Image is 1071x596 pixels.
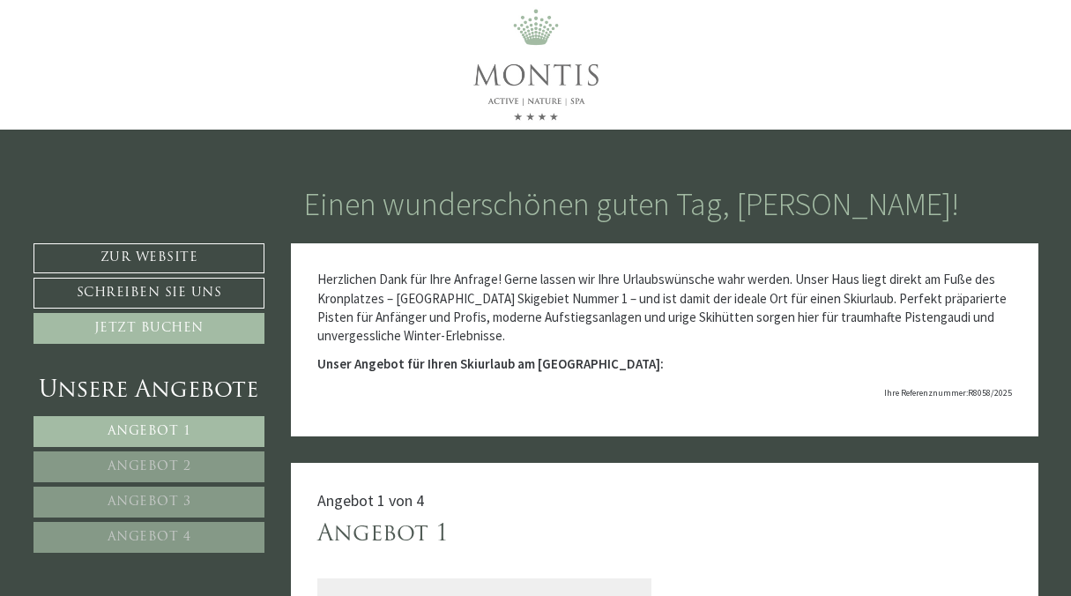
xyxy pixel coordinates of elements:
[33,243,265,273] a: Zur Website
[317,355,664,372] strong: Unser Angebot für Ihren Skiurlaub am [GEOGRAPHIC_DATA]:
[884,387,1012,399] span: Ihre Referenznummer:R8058/2025
[33,375,265,407] div: Unsere Angebote
[317,518,449,551] div: Angebot 1
[108,531,191,544] span: Angebot 4
[33,278,265,309] a: Schreiben Sie uns
[317,270,1012,346] p: Herzlichen Dank für Ihre Anfrage! Gerne lassen wir Ihre Urlaubswünsche wahr werden. Unser Haus li...
[108,425,191,438] span: Angebot 1
[304,187,959,222] h1: Einen wunderschönen guten Tag, [PERSON_NAME]!
[33,313,265,344] a: Jetzt buchen
[317,490,424,510] span: Angebot 1 von 4
[108,460,191,473] span: Angebot 2
[108,495,191,509] span: Angebot 3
